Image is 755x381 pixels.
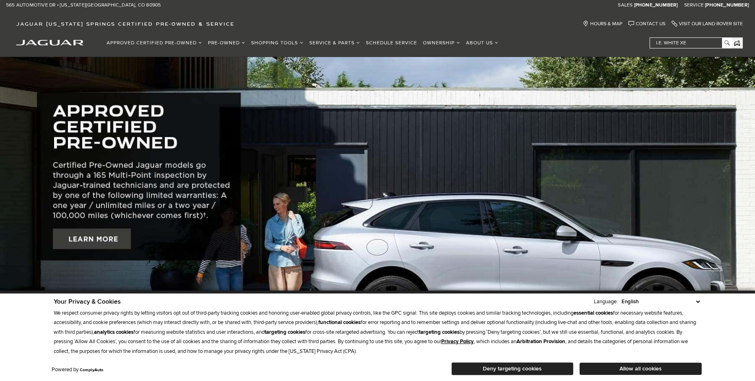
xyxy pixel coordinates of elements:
a: Contact Us [628,21,665,27]
a: ComplyAuto [80,368,103,372]
div: Language: [594,299,618,304]
a: Pre-Owned [205,36,248,50]
strong: Arbitration Provision [516,338,565,345]
span: Sales [618,2,632,8]
span: Jaguar [US_STATE] Springs Certified Pre-Owned & Service [16,21,234,27]
a: Service & Parts [306,36,363,50]
select: Language Select [619,298,702,306]
a: jaguar [16,39,83,46]
img: Jaguar [16,40,83,46]
strong: analytics cookies [94,329,133,335]
a: Schedule Service [363,36,420,50]
nav: Main Navigation [104,36,501,50]
a: Shopping Tools [248,36,306,50]
strong: targeting cookies [419,329,460,335]
a: 565 Automotive Dr • [US_STATE][GEOGRAPHIC_DATA], CO 80905 [6,2,161,9]
span: Your Privacy & Cookies [54,298,121,306]
a: Visit Our Land Rover Site [672,21,743,27]
a: [PHONE_NUMBER] [705,2,749,9]
strong: targeting cookies [265,329,305,335]
a: Jaguar [US_STATE] Springs Certified Pre-Owned & Service [12,21,239,27]
a: Hours & Map [583,21,622,27]
strong: essential cookies [573,310,613,316]
input: i.e. White XE [650,38,731,48]
div: Powered by [52,367,103,372]
a: Privacy Policy [441,338,474,345]
span: Service [684,2,704,8]
p: We respect consumer privacy rights by letting visitors opt out of third-party tracking cookies an... [54,309,702,356]
button: Allow all cookies [580,363,702,375]
button: Deny targeting cookies [451,362,573,375]
a: About Us [463,36,501,50]
a: Approved Certified Pre-Owned [104,36,205,50]
strong: functional cookies [318,319,361,326]
a: [PHONE_NUMBER] [634,2,678,9]
a: Ownership [420,36,463,50]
